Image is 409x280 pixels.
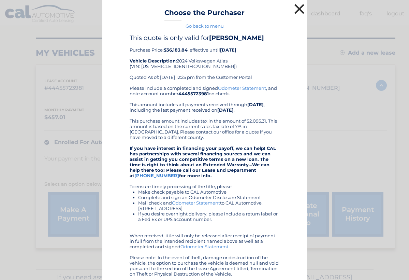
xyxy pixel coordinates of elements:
li: Mail check and to CAL Automotive, [STREET_ADDRESS] [138,200,280,211]
a: Odometer Statement [172,200,220,206]
li: Make check payable to CAL Automotive [138,189,280,195]
a: Go back to menu [186,23,224,29]
a: Odometer Statement [218,85,266,91]
div: Purchase Price: , effective until 2024 Volkswagen Atlas (VIN: [US_VEHICLE_IDENTIFICATION_NUMBER])... [130,34,280,85]
b: [DATE] [220,47,236,53]
a: Odometer Statement [180,244,229,249]
b: [PERSON_NAME] [209,34,264,42]
b: [DATE] [247,102,264,107]
strong: If you have interest in financing your payoff, we can help! CAL has partnerships with several fin... [130,145,276,178]
div: Please include a completed and signed , and note account number on check. This amount includes al... [130,85,280,277]
h3: Choose the Purchaser [164,9,245,20]
strong: Vehicle Description: [130,58,177,64]
li: Complete and sign an Odometer Disclosure Statement [138,195,280,200]
li: If you desire overnight delivery, please include a return label or a Fed Ex or UPS account number. [138,211,280,222]
a: [PHONE_NUMBER] [134,173,179,178]
button: × [293,2,306,16]
b: [DATE] [217,107,234,113]
h4: This quote is only valid for [130,34,280,42]
b: 44455723981 [178,91,209,96]
b: $36,183.84 [164,47,188,53]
